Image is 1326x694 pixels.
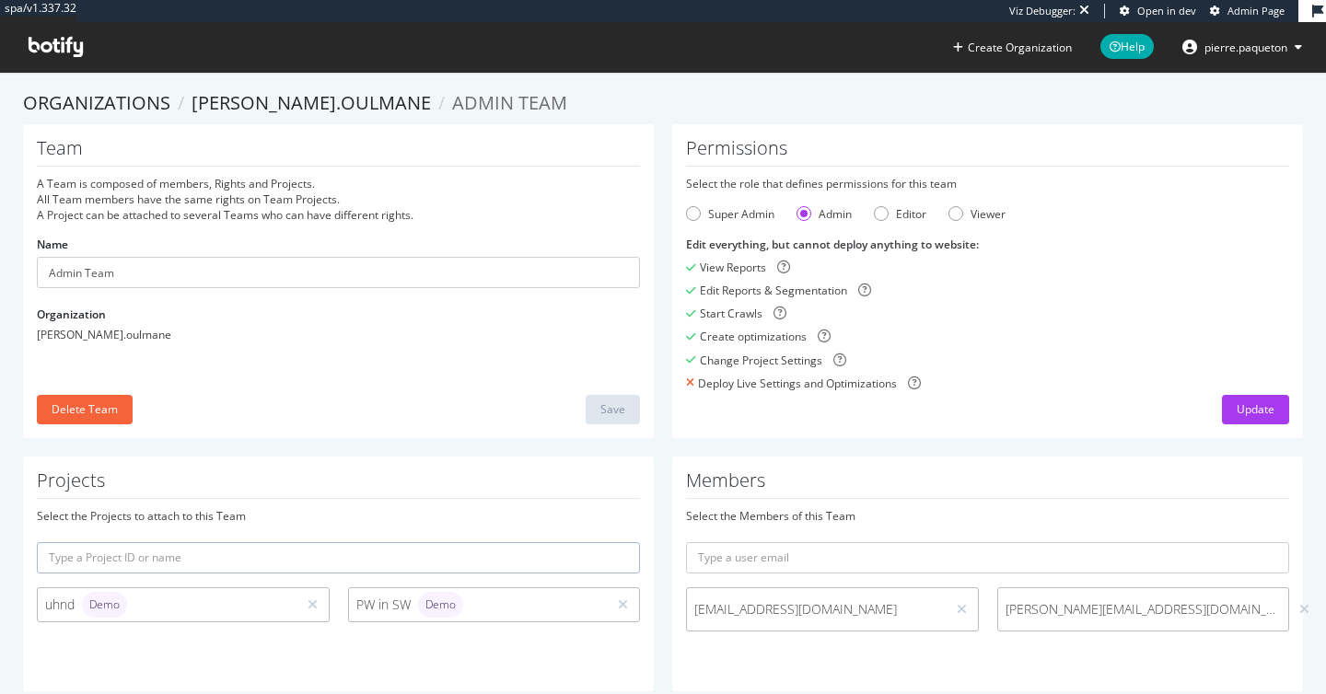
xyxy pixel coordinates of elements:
div: View Reports [700,260,766,275]
ol: breadcrumbs [23,90,1303,117]
div: Select the Members of this Team [686,508,1289,524]
div: Edit Reports & Segmentation [700,283,847,298]
a: Organizations [23,90,170,115]
div: Viewer [971,206,1006,222]
div: Edit everything, but cannot deploy anything to website : [686,237,1289,252]
a: Open in dev [1120,4,1196,18]
div: Editor [874,206,926,222]
div: Update [1237,401,1274,417]
div: Delete Team [52,401,118,417]
div: Start Crawls [700,306,762,321]
label: Name [37,237,68,252]
button: Save [586,395,640,424]
h1: Projects [37,470,640,499]
div: A Team is composed of members, Rights and Projects. All Team members have the same rights on Team... [37,176,640,223]
div: Admin [819,206,852,222]
span: Admin Team [452,90,567,115]
button: Delete Team [37,395,133,424]
h1: Team [37,138,640,167]
a: Admin Page [1210,4,1285,18]
h1: Permissions [686,138,1289,167]
span: Help [1100,34,1154,59]
div: brand label [418,592,463,618]
span: Demo [425,599,456,610]
input: Type a Project ID or name [37,542,640,573]
div: Save [600,401,625,417]
span: [PERSON_NAME][EMAIL_ADDRESS][DOMAIN_NAME] [1006,600,1282,619]
div: Admin [797,206,852,222]
button: pierre.paqueton [1168,32,1317,62]
div: uhnd [45,592,289,618]
div: Viewer [948,206,1006,222]
div: Deploy Live Settings and Optimizations [698,376,897,391]
div: [PERSON_NAME].oulmane [37,327,640,342]
div: PW in SW [356,592,600,618]
div: Viz Debugger: [1009,4,1076,18]
div: Create optimizations [700,329,807,344]
div: Super Admin [708,206,774,222]
div: Super Admin [686,206,774,222]
label: Organization [37,307,106,322]
button: Update [1222,395,1289,424]
span: [EMAIL_ADDRESS][DOMAIN_NAME] [694,600,938,619]
div: Editor [896,206,926,222]
input: Type a user email [686,542,1289,573]
span: pierre.paqueton [1204,40,1287,55]
h1: Members [686,470,1289,499]
span: Open in dev [1137,4,1196,17]
div: Change Project Settings [700,353,822,368]
a: [PERSON_NAME].oulmane [192,90,431,115]
div: brand label [82,592,127,618]
div: Select the role that defines permissions for this team [686,176,1289,191]
span: Admin Page [1227,4,1285,17]
span: Demo [89,599,120,610]
div: Select the Projects to attach to this Team [37,508,640,524]
button: Create Organization [952,39,1073,56]
input: Name [37,257,640,288]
